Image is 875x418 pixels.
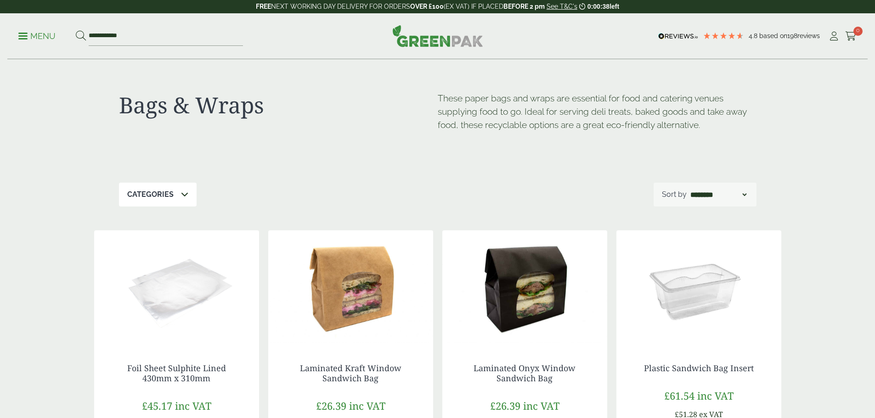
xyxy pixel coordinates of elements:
[349,399,385,412] span: inc VAT
[845,32,857,41] i: Cart
[142,399,172,412] span: £45.17
[610,3,619,10] span: left
[490,399,520,412] span: £26.39
[658,33,698,39] img: REVIEWS.io
[644,362,754,373] a: Plastic Sandwich Bag Insert
[523,399,559,412] span: inc VAT
[300,362,401,384] a: Laminated Kraft Window Sandwich Bag
[438,92,756,131] p: These paper bags and wraps are essential for food and catering venues supplying food to go. Ideal...
[127,362,226,384] a: Foil Sheet Sulphite Lined 430mm x 310mm
[503,3,545,10] strong: BEFORE 2 pm
[664,389,694,402] span: £61.54
[759,32,787,39] span: Based on
[787,32,797,39] span: 198
[703,32,744,40] div: 4.79 Stars
[119,92,438,118] h1: Bags & Wraps
[127,189,174,200] p: Categories
[749,32,759,39] span: 4.8
[442,230,607,345] img: Laminated Black Sandwich Bag
[616,230,781,345] img: Plastic Sandwich Bag insert
[474,362,576,384] a: Laminated Onyx Window Sandwich Bag
[392,25,483,47] img: GreenPak Supplies
[18,31,56,42] p: Menu
[175,399,211,412] span: inc VAT
[268,230,433,345] img: Laminated Kraft Sandwich Bag
[256,3,271,10] strong: FREE
[828,32,840,41] i: My Account
[853,27,863,36] span: 0
[587,3,610,10] span: 0:00:38
[697,389,734,402] span: inc VAT
[316,399,346,412] span: £26.39
[845,29,857,43] a: 0
[662,189,687,200] p: Sort by
[94,230,259,345] img: GP3330019D Foil Sheet Sulphate Lined bare
[547,3,577,10] a: See T&C's
[18,31,56,40] a: Menu
[410,3,444,10] strong: OVER £100
[797,32,820,39] span: reviews
[689,189,748,200] select: Shop order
